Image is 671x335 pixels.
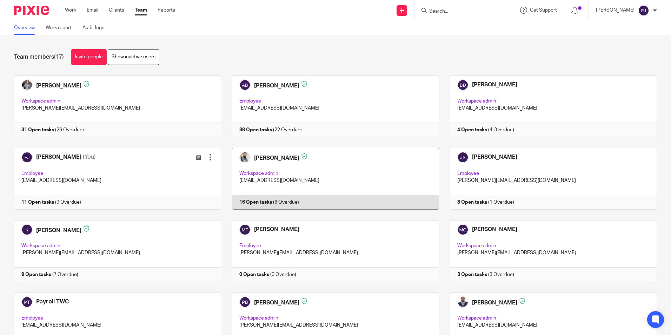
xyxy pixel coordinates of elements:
span: Get Support [530,8,557,13]
a: Show inactive users [108,49,159,65]
a: Work [65,7,76,14]
p: [PERSON_NAME] [596,7,635,14]
img: Pixie [14,6,49,15]
img: svg%3E [638,5,649,16]
a: Work report [46,21,77,35]
span: (17) [54,54,64,60]
a: Email [87,7,98,14]
a: Invite people [71,49,107,65]
a: Clients [109,7,124,14]
input: Search [428,8,492,15]
h1: Team members [14,53,64,61]
a: Team [135,7,147,14]
a: Audit logs [82,21,109,35]
a: Overview [14,21,40,35]
a: Reports [158,7,175,14]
